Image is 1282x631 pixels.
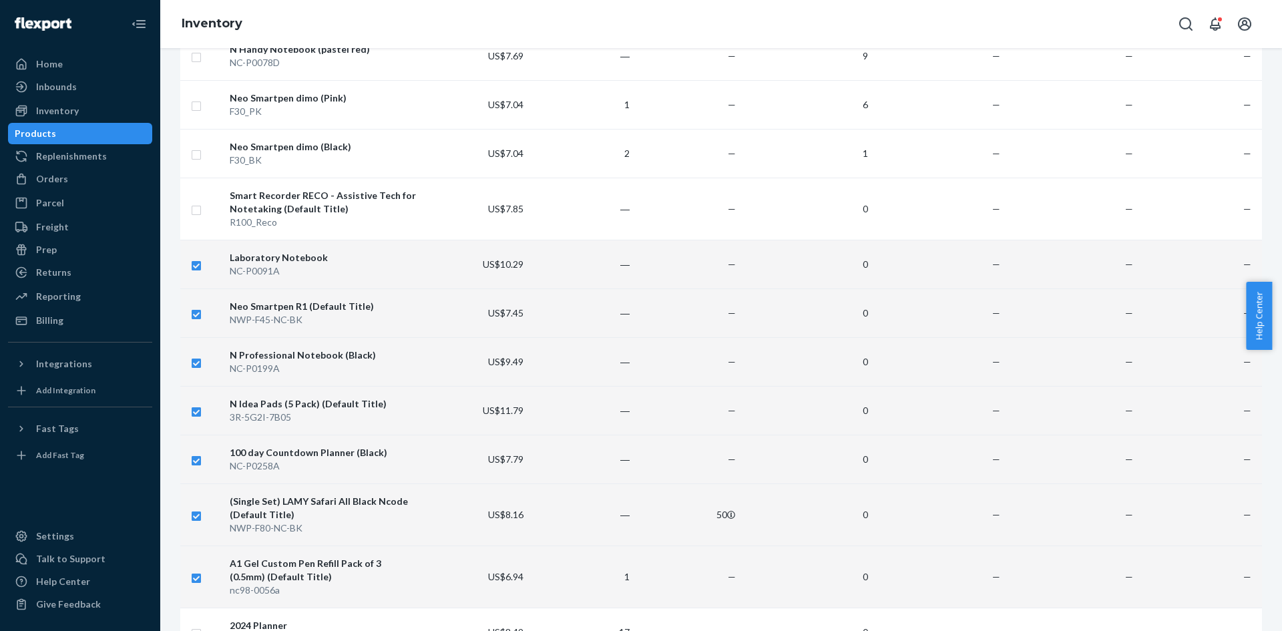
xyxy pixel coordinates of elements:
[741,337,873,386] td: 0
[230,216,418,229] div: R100_Reco
[1202,11,1229,37] button: Open notifications
[529,546,635,608] td: 1
[488,99,523,110] span: US$7.04
[1243,99,1251,110] span: —
[728,203,736,214] span: —
[1125,203,1133,214] span: —
[8,216,152,238] a: Freight
[36,172,68,186] div: Orders
[36,104,79,118] div: Inventory
[8,418,152,439] button: Fast Tags
[8,380,152,401] a: Add Integration
[8,262,152,283] a: Returns
[741,386,873,435] td: 0
[8,525,152,547] a: Settings
[488,453,523,465] span: US$7.79
[36,266,71,279] div: Returns
[728,453,736,465] span: —
[230,140,418,154] div: Neo Smartpen dimo (Black)
[36,422,79,435] div: Fast Tags
[728,258,736,270] span: —
[1125,307,1133,319] span: —
[529,129,635,178] td: 2
[529,80,635,129] td: 1
[230,189,418,216] div: Smart Recorder RECO - Assistive Tech for Notetaking (Default Title)
[1246,282,1272,350] span: Help Center
[230,300,418,313] div: Neo Smartpen R1 (Default Title)
[8,192,152,214] a: Parcel
[1243,258,1251,270] span: —
[1243,356,1251,367] span: —
[741,240,873,288] td: 0
[36,57,63,71] div: Home
[529,31,635,80] td: ―
[36,196,64,210] div: Parcel
[230,411,418,424] div: 3R-5G2I-7B05
[230,397,418,411] div: N Idea Pads (5 Pack) (Default Title)
[741,178,873,240] td: 0
[230,557,418,584] div: A1 Gel Custom Pen Refill Pack of 3 (0.5mm) (Default Title)
[1231,11,1258,37] button: Open account menu
[488,509,523,520] span: US$8.16
[529,483,635,546] td: ―
[8,239,152,260] a: Prep
[230,56,418,69] div: NC-P0078D
[488,356,523,367] span: US$9.49
[1243,453,1251,465] span: —
[488,148,523,159] span: US$7.04
[992,258,1000,270] span: —
[1172,11,1199,37] button: Open Search Box
[1125,258,1133,270] span: —
[728,307,736,319] span: —
[741,483,873,546] td: 0
[1125,509,1133,520] span: —
[1243,571,1251,582] span: —
[992,453,1000,465] span: —
[1125,148,1133,159] span: —
[741,288,873,337] td: 0
[529,178,635,240] td: ―
[1125,356,1133,367] span: —
[992,203,1000,214] span: —
[728,99,736,110] span: —
[483,258,523,270] span: US$10.29
[36,80,77,93] div: Inbounds
[1125,99,1133,110] span: —
[529,288,635,337] td: ―
[992,99,1000,110] span: —
[1125,405,1133,416] span: —
[8,168,152,190] a: Orders
[230,43,418,56] div: N Handy Notebook (pastel red)
[1125,453,1133,465] span: —
[8,76,152,97] a: Inbounds
[171,5,253,43] ol: breadcrumbs
[728,405,736,416] span: —
[36,385,95,396] div: Add Integration
[230,154,418,167] div: F30_BK
[8,100,152,122] a: Inventory
[488,571,523,582] span: US$6.94
[992,405,1000,416] span: —
[1243,203,1251,214] span: —
[15,127,56,140] div: Products
[529,240,635,288] td: ―
[1243,50,1251,61] span: —
[230,91,418,105] div: Neo Smartpen dimo (Pink)
[36,243,57,256] div: Prep
[230,495,418,521] div: (Single Set) LAMY Safari All Black Ncode (Default Title)
[8,146,152,167] a: Replenishments
[635,483,741,546] td: 50
[36,530,74,543] div: Settings
[728,571,736,582] span: —
[36,314,63,327] div: Billing
[8,571,152,592] a: Help Center
[1243,405,1251,416] span: —
[8,445,152,466] a: Add Fast Tag
[529,386,635,435] td: ―
[488,50,523,61] span: US$7.69
[1243,148,1251,159] span: —
[36,357,92,371] div: Integrations
[36,290,81,303] div: Reporting
[230,446,418,459] div: 100 day Countdown Planner (Black)
[230,251,418,264] div: Laboratory Notebook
